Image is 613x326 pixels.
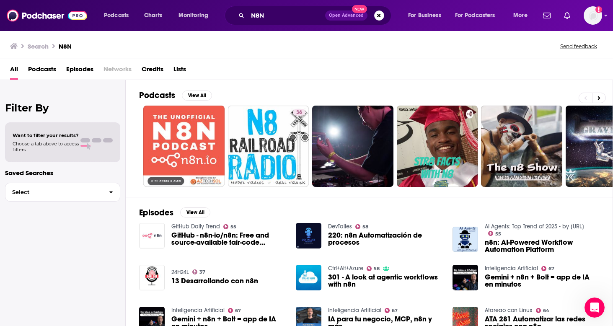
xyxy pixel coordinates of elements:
[171,269,189,276] a: 24H24L
[408,10,441,21] span: For Business
[296,109,302,117] span: 36
[173,9,219,22] button: open menu
[235,309,241,313] span: 67
[13,132,79,138] span: Want to filter your results?
[352,5,367,13] span: New
[485,307,533,314] a: Atareao con Linux
[507,9,538,22] button: open menu
[325,10,367,21] button: Open AdvancedNew
[66,62,93,80] a: Episodes
[228,106,309,187] a: 36
[450,9,507,22] button: open menu
[329,13,364,18] span: Open Advanced
[536,308,550,313] a: 64
[223,224,237,229] a: 55
[584,6,602,25] img: User Profile
[230,225,236,229] span: 55
[385,308,398,313] a: 67
[10,62,18,80] a: All
[355,224,369,229] a: 58
[142,62,163,80] a: Credits
[13,141,79,153] span: Choose a tab above to access filters.
[362,225,368,229] span: 58
[485,265,538,272] a: Inteligencia Artificial
[5,102,120,114] h2: Filter By
[543,309,549,313] span: 64
[28,62,56,80] span: Podcasts
[182,91,212,101] button: View All
[192,269,206,274] a: 37
[293,109,305,116] a: 36
[5,183,120,202] button: Select
[5,189,102,195] span: Select
[144,10,162,21] span: Charts
[328,223,352,230] a: DevTalles
[98,9,140,22] button: open menu
[328,232,442,246] a: 220: n8n Automatización de procesos
[513,10,528,21] span: More
[453,265,478,290] img: Gemini + n8n + Bolt = app de IA en minutos
[233,6,399,25] div: Search podcasts, credits, & more...
[5,169,120,177] p: Saved Searches
[139,207,173,218] h2: Episodes
[402,9,452,22] button: open menu
[28,42,49,50] h3: Search
[139,207,210,218] a: EpisodesView All
[248,9,325,22] input: Search podcasts, credits, & more...
[103,62,132,80] span: Networks
[139,265,165,290] img: 13 Desarrollando con n8n
[59,42,72,50] h3: N8N
[374,267,380,271] span: 58
[584,6,602,25] span: Logged in as mckenziesemrau
[455,10,495,21] span: For Podcasters
[139,223,165,248] img: GitHub - n8n-io/n8n: Free and source-available fair-code licensed workflow automation tool. Easil...
[585,298,605,318] iframe: Intercom live chat
[540,8,554,23] a: Show notifications dropdown
[392,309,398,313] span: 67
[584,6,602,25] button: Show profile menu
[595,6,602,13] svg: Add a profile image
[453,227,478,252] img: n8n: AI-Powered Workflow Automation Platform
[171,232,286,246] a: GitHub - n8n-io/n8n: Free and source-available fair-code licensed workflow automation tool. Easil...
[485,223,584,230] a: AI Agents: Top Trend of 2025 - by AIAgentStore.ai
[228,308,241,313] a: 67
[173,62,186,80] a: Lists
[495,232,501,236] span: 55
[561,8,574,23] a: Show notifications dropdown
[199,270,205,274] span: 37
[171,277,258,285] a: 13 Desarrollando con n8n
[296,223,321,248] img: 220: n8n Automatización de procesos
[328,274,442,288] a: 301 - A look at agentic workflows with n8n
[171,223,220,230] a: GitHub Daily Trend
[485,239,599,253] a: n8n: AI-Powered Workflow Automation Platform
[180,207,210,217] button: View All
[488,231,502,236] a: 55
[558,43,600,50] button: Send feedback
[548,267,554,271] span: 67
[178,10,208,21] span: Monitoring
[367,266,380,271] a: 58
[541,266,555,271] a: 67
[485,274,599,288] a: Gemini + n8n + Bolt = app de IA en minutos
[171,307,225,314] a: Inteligencia Artificial
[104,10,129,21] span: Podcasts
[328,307,381,314] a: Inteligencia Artificial
[139,9,167,22] a: Charts
[296,265,321,290] img: 301 - A look at agentic workflows with n8n
[7,8,87,23] img: Podchaser - Follow, Share and Rate Podcasts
